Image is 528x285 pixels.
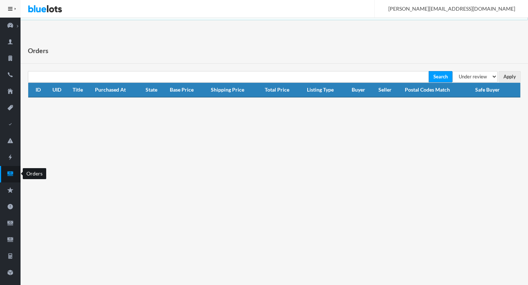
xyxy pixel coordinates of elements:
div: Orders [23,168,46,179]
th: ID [28,83,49,97]
th: Listing Type [304,83,349,97]
th: Buyer [349,83,375,97]
th: State [143,83,167,97]
span: [PERSON_NAME][EMAIL_ADDRESS][DOMAIN_NAME] [380,5,515,12]
th: Base Price [167,83,208,97]
th: Purchased At [92,83,143,97]
th: Safe Buyer [472,83,520,97]
h1: Orders [28,45,48,56]
th: Seller [375,83,402,97]
th: Total Price [262,83,304,97]
th: UID [49,83,70,97]
th: Shipping Price [208,83,262,97]
input: Apply [499,71,521,82]
th: Title [70,83,92,97]
input: Search [429,71,452,82]
th: Postal Codes Match [402,83,472,97]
